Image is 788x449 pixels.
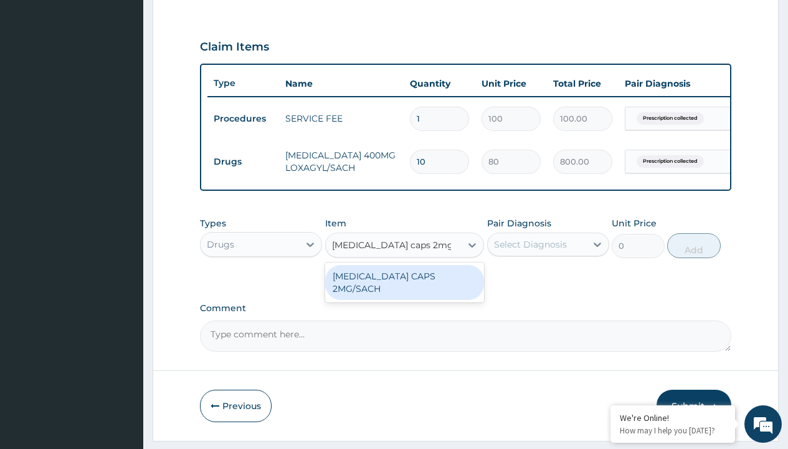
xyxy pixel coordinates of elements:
[207,238,234,251] div: Drugs
[65,70,209,86] div: Chat with us now
[279,143,404,180] td: [MEDICAL_DATA] 400MG LOXAGYL/SACH
[6,309,237,352] textarea: Type your message and hit 'Enter'
[657,390,731,422] button: Submit
[619,71,756,96] th: Pair Diagnosis
[200,390,272,422] button: Previous
[325,265,485,300] div: [MEDICAL_DATA] CAPS 2MG/SACH
[207,72,279,95] th: Type
[325,217,346,229] label: Item
[487,217,551,229] label: Pair Diagnosis
[204,6,234,36] div: Minimize live chat window
[279,106,404,131] td: SERVICE FEE
[279,71,404,96] th: Name
[620,425,726,436] p: How may I help you today?
[667,233,720,258] button: Add
[612,217,657,229] label: Unit Price
[207,107,279,130] td: Procedures
[200,41,269,54] h3: Claim Items
[475,71,547,96] th: Unit Price
[637,155,704,168] span: Prescription collected
[200,218,226,229] label: Types
[637,112,704,125] span: Prescription collected
[207,150,279,173] td: Drugs
[404,71,475,96] th: Quantity
[200,303,731,314] label: Comment
[72,141,172,267] span: We're online!
[547,71,619,96] th: Total Price
[620,412,726,423] div: We're Online!
[494,238,567,251] div: Select Diagnosis
[23,62,50,94] img: d_794563401_company_1708531726252_794563401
